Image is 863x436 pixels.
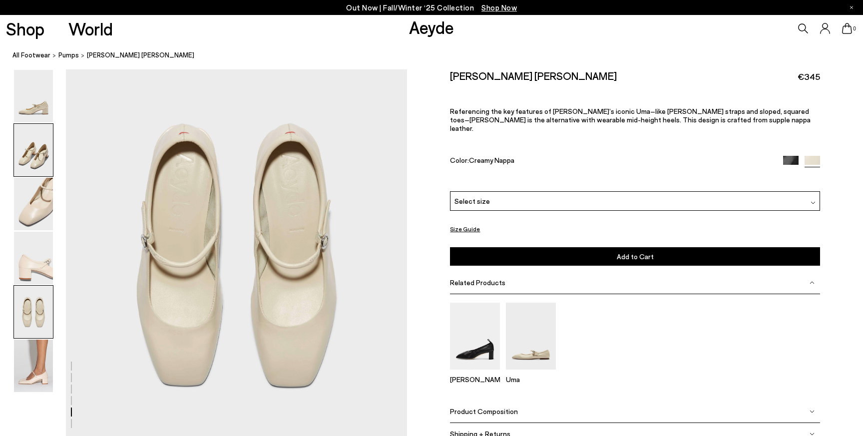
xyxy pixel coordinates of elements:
[454,196,490,206] span: Select size
[58,50,79,60] a: pumps
[481,3,517,12] span: Navigate to /collections/new-in
[798,70,820,83] span: €345
[14,70,53,122] img: Aline Leather Mary-Jane Pumps - Image 1
[506,375,556,384] p: Uma
[68,20,113,37] a: World
[810,431,815,436] img: svg%3E
[450,303,500,369] img: Narissa Ruched Pumps
[87,50,194,60] span: [PERSON_NAME] [PERSON_NAME]
[450,363,500,384] a: Narissa Ruched Pumps [PERSON_NAME]
[842,23,852,34] a: 0
[450,223,480,235] button: Size Guide
[810,280,815,285] img: svg%3E
[450,69,617,82] h2: [PERSON_NAME] [PERSON_NAME]
[450,407,518,416] span: Product Composition
[12,50,50,60] a: All Footwear
[450,156,771,167] div: Color:
[810,409,815,414] img: svg%3E
[12,42,863,69] nav: breadcrumb
[14,340,53,392] img: Aline Leather Mary-Jane Pumps - Image 6
[450,375,500,384] p: [PERSON_NAME]
[450,278,505,287] span: Related Products
[409,16,454,37] a: Aeyde
[14,286,53,338] img: Aline Leather Mary-Jane Pumps - Image 5
[469,156,514,164] span: Creamy Nappa
[811,200,816,205] img: svg%3E
[346,1,517,14] p: Out Now | Fall/Winter ‘25 Collection
[506,363,556,384] a: Uma Mary-Jane Flats Uma
[450,247,820,266] button: Add to Cart
[14,178,53,230] img: Aline Leather Mary-Jane Pumps - Image 3
[450,107,811,132] span: Referencing the key features of [PERSON_NAME]’s iconic Uma–like [PERSON_NAME] straps and sloped, ...
[14,124,53,176] img: Aline Leather Mary-Jane Pumps - Image 2
[6,20,44,37] a: Shop
[506,303,556,369] img: Uma Mary-Jane Flats
[617,252,654,261] span: Add to Cart
[58,51,79,59] span: pumps
[14,232,53,284] img: Aline Leather Mary-Jane Pumps - Image 4
[852,26,857,31] span: 0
